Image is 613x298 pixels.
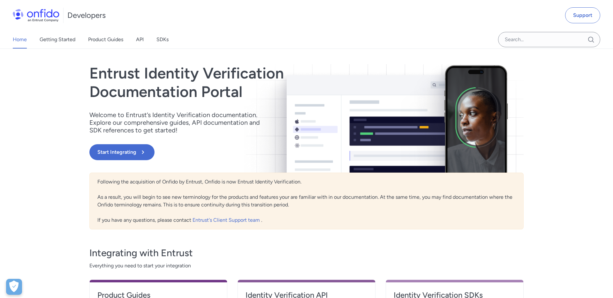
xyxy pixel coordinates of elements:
a: Entrust's Client Support team [193,217,261,223]
h3: Integrating with Entrust [89,247,524,259]
button: Open Preferences [6,279,22,295]
input: Onfido search input field [498,32,600,47]
img: Onfido Logo [13,9,59,22]
span: Everything you need to start your integration [89,262,524,270]
div: Following the acquisition of Onfido by Entrust, Onfido is now Entrust Identity Verification. As a... [89,173,524,229]
a: SDKs [156,31,169,48]
p: Welcome to Entrust’s Identity Verification documentation. Explore our comprehensive guides, API d... [89,111,268,134]
a: Product Guides [88,31,123,48]
a: Home [13,31,27,48]
a: Getting Started [40,31,75,48]
a: Support [565,7,600,23]
h1: Developers [67,10,106,20]
a: API [136,31,144,48]
a: Start Integrating [89,144,393,160]
div: Cookie Preferences [6,279,22,295]
h1: Entrust Identity Verification Documentation Portal [89,64,393,101]
button: Start Integrating [89,144,155,160]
